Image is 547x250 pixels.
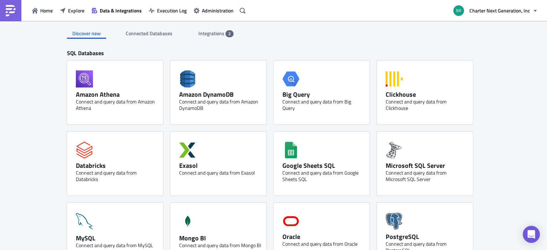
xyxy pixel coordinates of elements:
img: Avatar [453,5,465,17]
button: Charter Next Generation, Inc [449,3,542,18]
div: Connect and query data from Oracle [282,241,364,247]
div: MySQL [76,234,158,242]
div: Connect and query data from Databricks [76,170,158,182]
div: Connect and query data from MySQL [76,242,158,249]
span: Execution Log [157,7,187,14]
div: Google Sheets SQL [282,161,364,170]
div: Mongo BI [179,234,261,242]
div: Amazon Athena [76,90,158,99]
span: Integrations [198,30,225,37]
div: SQL Databases [67,49,480,60]
div: Connect and query data from Clickhouse [386,99,468,111]
div: Clickhouse [386,90,468,99]
span: Home [40,7,53,14]
div: Databricks [76,161,158,170]
div: Connect and query data from Amazon DynamoDB [179,99,261,111]
div: Connect and query data from Big Query [282,99,364,111]
div: Connect and query data from Google Sheets SQL [282,170,364,182]
span: Data & Integrations [100,7,142,14]
span: Connected Databases [126,30,173,37]
span: 2 [228,31,231,37]
div: Open Intercom Messenger [523,226,540,243]
div: Connect and query data from Mongo BI [179,242,261,249]
button: Explore [56,5,88,16]
span: Administration [202,7,234,14]
div: PostgreSQL [386,233,468,241]
img: PushMetrics [5,5,16,16]
button: Administration [190,5,237,16]
span: Explore [68,7,84,14]
div: Microsoft SQL Server [386,161,468,170]
button: Data & Integrations [88,5,145,16]
span: Charter Next Generation, Inc [469,7,530,14]
div: Connect and query data from Microsoft SQL Server [386,170,468,182]
button: Home [28,5,56,16]
div: Amazon DynamoDB [179,90,261,99]
div: Discover new [67,28,106,39]
div: Connect and query data from Exasol [179,170,261,176]
button: Execution Log [145,5,190,16]
div: Exasol [179,161,261,170]
div: Connect and query data from Amazon Athena [76,99,158,111]
div: Big Query [282,90,364,99]
div: Oracle [282,233,364,241]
